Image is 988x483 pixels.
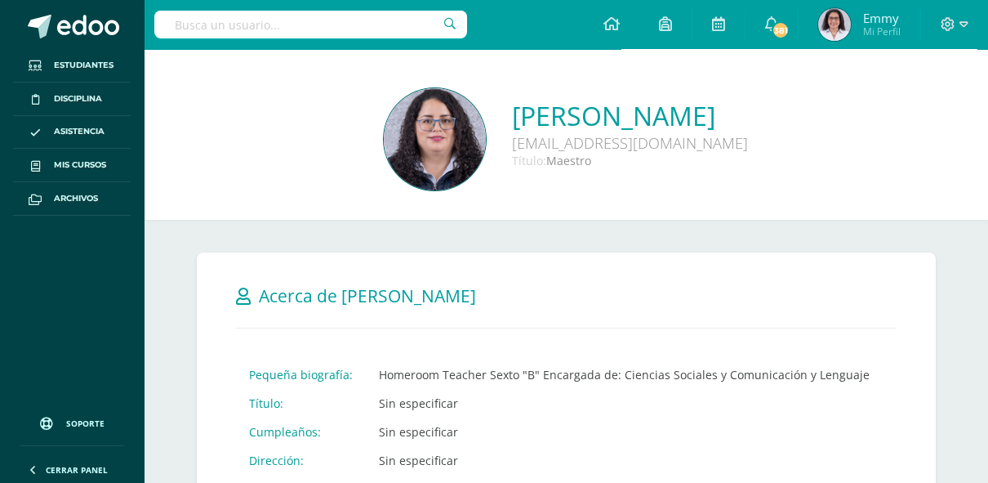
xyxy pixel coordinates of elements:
span: Maestro [546,153,591,168]
a: Disciplina [13,83,131,116]
a: [PERSON_NAME] [512,98,748,133]
span: Estudiantes [54,59,113,72]
a: Asistencia [13,116,131,150]
a: Soporte [20,401,124,441]
span: Título: [512,153,546,168]
a: Mis cursos [13,149,131,182]
td: Sin especificar [366,389,883,418]
span: Mis cursos [54,159,106,172]
div: [EMAIL_ADDRESS][DOMAIN_NAME] [512,133,748,153]
a: Estudiantes [13,49,131,83]
span: Archivos [54,192,98,205]
span: Asistencia [54,125,105,138]
td: Sin especificar [366,418,883,446]
td: Título: [236,389,366,418]
span: Emmy [863,10,901,26]
a: Archivos [13,182,131,216]
span: Mi Perfil [863,25,901,38]
td: Homeroom Teacher Sexto "B" Encargada de: Ciencias Sociales y Comunicación y Lenguaje [366,360,883,389]
span: Cerrar panel [46,464,108,476]
span: Soporte [66,418,105,429]
img: 4cf15ce1293fc79b43b184e37fb2b5cf.png [818,8,851,41]
input: Busca un usuario... [154,11,467,38]
td: Pequeña biografía: [236,360,366,389]
img: 42f66e8ee470f17db3659aa1547247c8.png [384,88,486,190]
td: Dirección: [236,446,366,475]
td: Sin especificar [366,446,883,475]
span: Acerca de [PERSON_NAME] [259,284,476,307]
td: Cumpleaños: [236,418,366,446]
span: Disciplina [54,92,102,105]
span: 381 [772,21,790,39]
